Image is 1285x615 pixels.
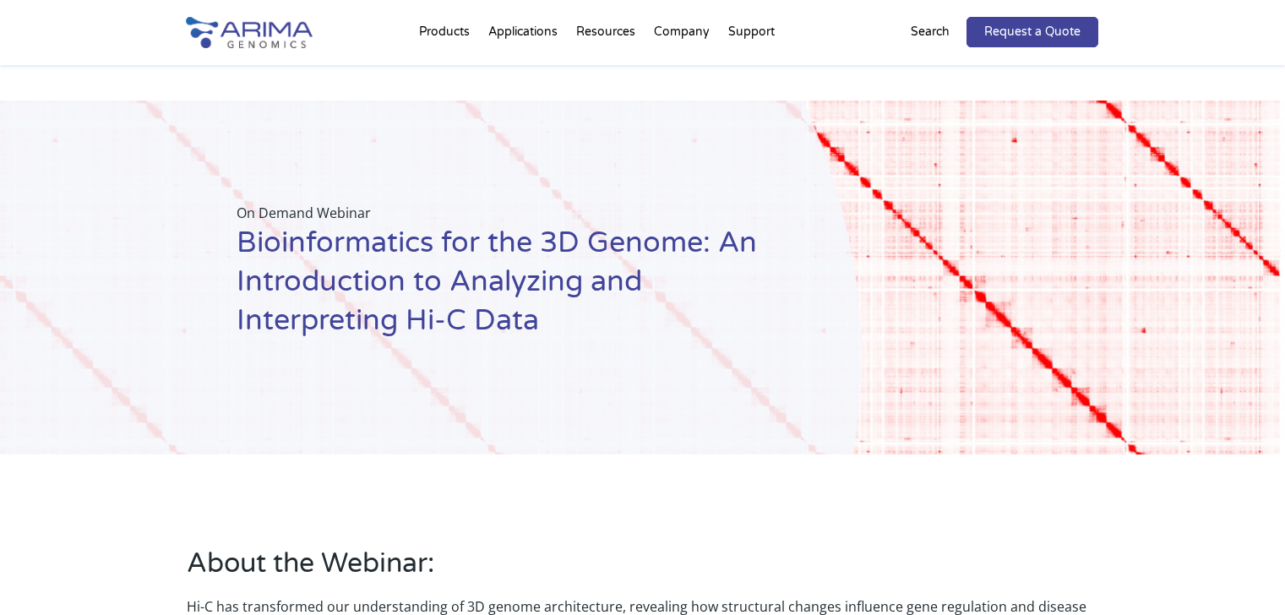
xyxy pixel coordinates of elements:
[911,21,950,43] p: Search
[237,202,777,224] p: On Demand Webinar
[186,17,313,48] img: Arima-Genomics-logo
[966,17,1098,47] a: Request a Quote
[237,224,777,353] h1: Bioinformatics for the 3D Genome: An Introduction to Analyzing and Interpreting Hi-C Data
[187,545,1099,596] h2: About the Webinar:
